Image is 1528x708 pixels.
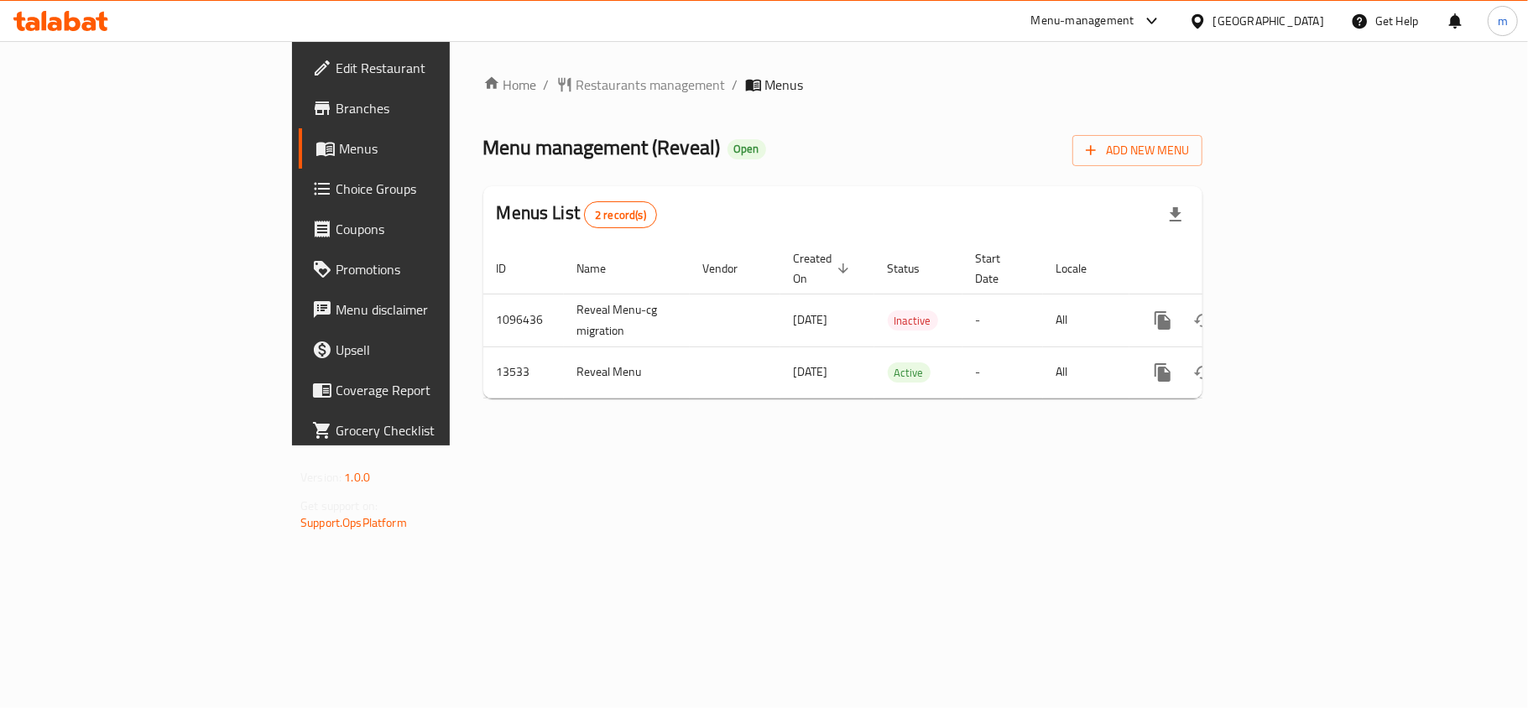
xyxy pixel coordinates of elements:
span: Locale [1056,258,1109,279]
a: Grocery Checklist [299,410,547,450]
span: Upsell [336,340,534,360]
span: Choice Groups [336,179,534,199]
button: more [1143,352,1183,393]
span: Open [727,142,766,156]
span: Menus [339,138,534,159]
nav: breadcrumb [483,75,1202,95]
span: Get support on: [300,495,378,517]
span: Start Date [976,248,1023,289]
td: All [1043,294,1129,346]
a: Menu disclaimer [299,289,547,330]
span: Promotions [336,259,534,279]
span: [DATE] [794,361,828,383]
div: Export file [1155,195,1196,235]
span: Coverage Report [336,380,534,400]
a: Coupons [299,209,547,249]
a: Upsell [299,330,547,370]
span: Active [888,363,931,383]
a: Menus [299,128,547,169]
td: All [1043,346,1129,398]
button: more [1143,300,1183,341]
a: Promotions [299,249,547,289]
span: Restaurants management [576,75,726,95]
div: Open [727,139,766,159]
span: Status [888,258,942,279]
span: Created On [794,248,854,289]
div: [GEOGRAPHIC_DATA] [1213,12,1324,30]
span: Coupons [336,219,534,239]
span: Inactive [888,311,938,331]
a: Coverage Report [299,370,547,410]
li: / [733,75,738,95]
button: Change Status [1183,300,1223,341]
a: Support.OpsPlatform [300,512,407,534]
span: ID [497,258,529,279]
span: Grocery Checklist [336,420,534,440]
table: enhanced table [483,243,1317,398]
span: Version: [300,466,342,488]
span: 1.0.0 [344,466,370,488]
td: - [962,346,1043,398]
td: Reveal Menu-cg migration [564,294,690,346]
span: 2 record(s) [585,207,656,223]
button: Change Status [1183,352,1223,393]
span: Menu disclaimer [336,299,534,320]
span: Edit Restaurant [336,58,534,78]
td: Reveal Menu [564,346,690,398]
a: Branches [299,88,547,128]
a: Restaurants management [556,75,726,95]
div: Menu-management [1031,11,1134,31]
span: m [1498,12,1508,30]
span: Branches [336,98,534,118]
a: Edit Restaurant [299,48,547,88]
h2: Menus List [497,200,657,228]
td: - [962,294,1043,346]
th: Actions [1129,243,1317,294]
span: Name [577,258,628,279]
div: Total records count [584,201,657,228]
span: [DATE] [794,309,828,331]
span: Menu management ( Reveal ) [483,128,721,166]
span: Add New Menu [1086,140,1189,161]
span: Menus [765,75,804,95]
a: Choice Groups [299,169,547,209]
button: Add New Menu [1072,135,1202,166]
span: Vendor [703,258,760,279]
